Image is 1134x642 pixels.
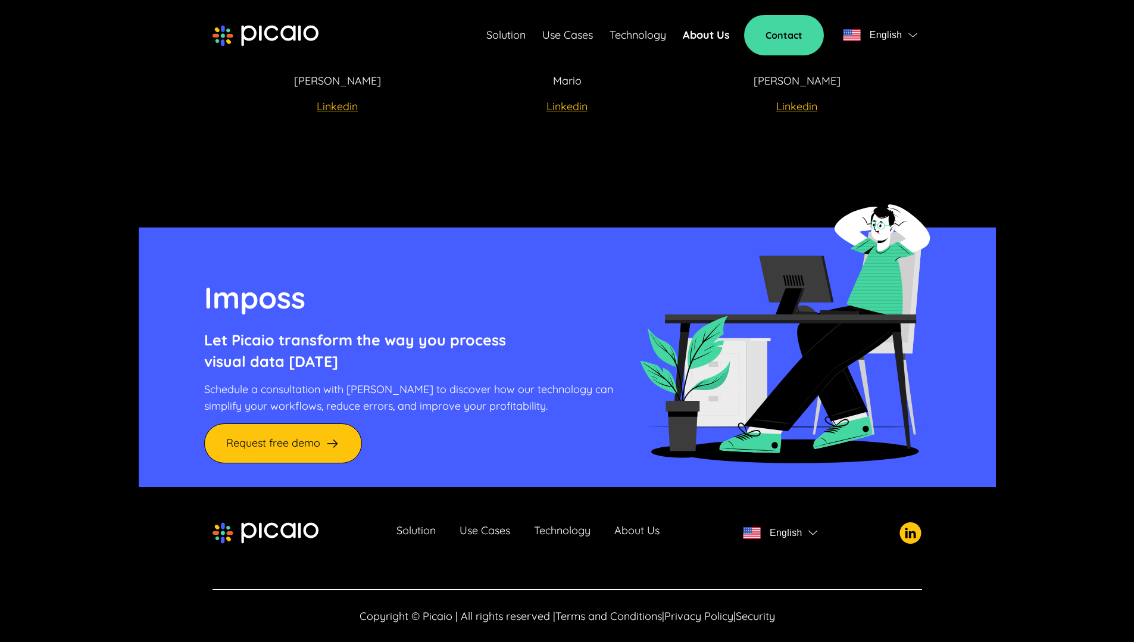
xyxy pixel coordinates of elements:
a: Linkedin [317,98,358,115]
a: Solution [486,27,526,43]
u: Linkedin [546,99,588,113]
img: arrow-right [325,436,340,451]
a: Use Cases [542,27,593,43]
u: Linkedin [776,99,817,113]
img: flag [743,527,761,539]
a: Linkedin [776,98,817,115]
img: picaio-logo [213,522,318,544]
span: English [870,27,902,43]
p: [PERSON_NAME] [754,73,841,89]
a: Linkedin [546,98,588,115]
span: | [733,609,736,623]
a: Use Cases [460,525,510,541]
a: Solution [396,525,436,541]
span: Imposs [204,279,305,316]
a: Privacy Policy [664,609,733,623]
a: About Us [683,27,730,43]
p: Schedule a consultation with [PERSON_NAME] to discover how our technology can simplify your workf... [204,381,613,415]
a: Request free demo [204,423,362,463]
span: Copyright © Picaio | All rights reserved | [360,609,555,623]
p: Let Picaio transform the way you process visual data [DATE] [204,329,613,372]
span: | [662,609,664,623]
a: Terms and Conditions [555,609,662,623]
button: flagEnglishflag [838,23,922,47]
span: English [770,525,802,541]
img: picaio-logo [213,25,318,46]
u: Linkedin [317,99,358,113]
img: flag [908,33,917,38]
a: About Us [614,525,660,541]
img: flag [843,29,861,41]
img: picaio-socal-logo [899,522,921,544]
a: Security [736,609,775,623]
a: Technology [610,27,666,43]
a: Technology [534,525,591,541]
p: Mario [553,73,582,89]
a: Contact [744,15,824,55]
img: cta-desktop-img [639,186,930,463]
img: flag [808,530,817,535]
button: flagEnglishflag [738,521,822,545]
p: [PERSON_NAME] [294,73,381,89]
